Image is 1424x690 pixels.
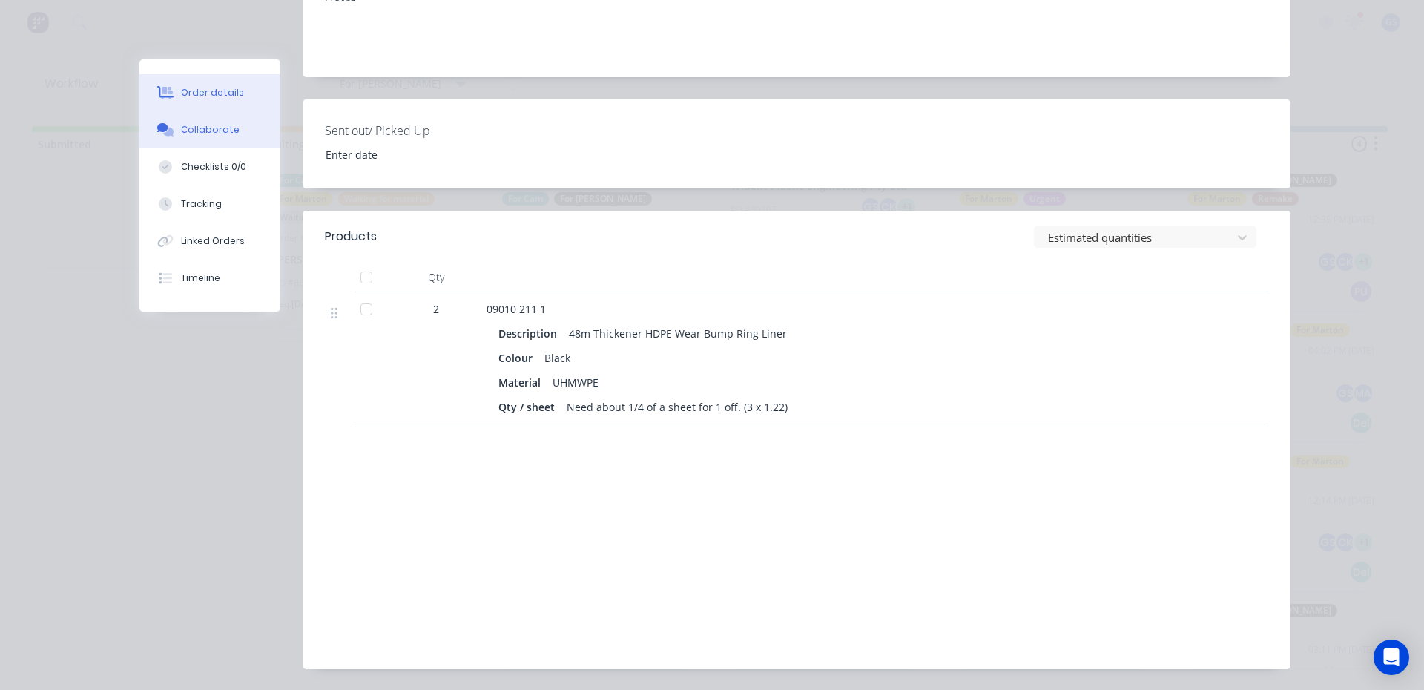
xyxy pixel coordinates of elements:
[538,347,576,369] div: Black
[139,111,280,148] button: Collaborate
[139,260,280,297] button: Timeline
[325,122,510,139] label: Sent out/ Picked Up
[139,185,280,223] button: Tracking
[547,372,604,393] div: UHMWPE
[181,123,240,137] div: Collaborate
[181,86,244,99] div: Order details
[181,197,222,211] div: Tracking
[139,148,280,185] button: Checklists 0/0
[139,223,280,260] button: Linked Orders
[181,272,220,285] div: Timeline
[487,302,546,316] span: 09010 211 1
[498,396,561,418] div: Qty / sheet
[498,323,563,344] div: Description
[315,143,500,165] input: Enter date
[392,263,481,292] div: Qty
[181,160,246,174] div: Checklists 0/0
[1374,640,1409,675] div: Open Intercom Messenger
[498,347,538,369] div: Colour
[181,234,245,248] div: Linked Orders
[139,74,280,111] button: Order details
[498,372,547,393] div: Material
[563,323,793,344] div: 48m Thickener HDPE Wear Bump Ring Liner
[433,301,439,317] span: 2
[325,228,377,246] div: Products
[561,396,794,418] div: Need about 1/4 of a sheet for 1 off. (3 x 1.22)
